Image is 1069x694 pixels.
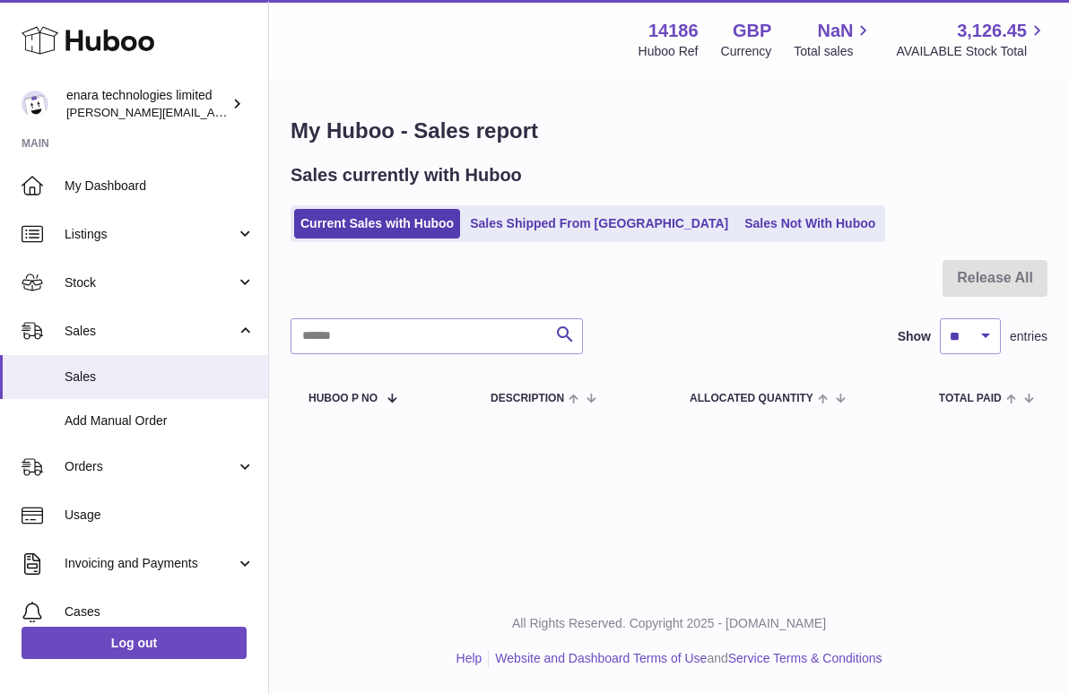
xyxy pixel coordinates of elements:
[65,603,255,620] span: Cases
[65,458,236,475] span: Orders
[794,43,873,60] span: Total sales
[65,323,236,340] span: Sales
[65,274,236,291] span: Stock
[733,19,771,43] strong: GBP
[456,651,482,665] a: Help
[648,19,699,43] strong: 14186
[65,412,255,429] span: Add Manual Order
[22,91,48,117] img: Dee@enara.co
[22,627,247,659] a: Log out
[309,393,378,404] span: Huboo P no
[291,117,1047,145] h1: My Huboo - Sales report
[728,651,882,665] a: Service Terms & Conditions
[738,209,882,239] a: Sales Not With Huboo
[896,19,1047,60] a: 3,126.45 AVAILABLE Stock Total
[898,328,931,345] label: Show
[66,87,228,121] div: enara technologies limited
[283,615,1055,632] p: All Rights Reserved. Copyright 2025 - [DOMAIN_NAME]
[65,178,255,195] span: My Dashboard
[291,163,522,187] h2: Sales currently with Huboo
[65,555,236,572] span: Invoicing and Payments
[65,507,255,524] span: Usage
[65,226,236,243] span: Listings
[1010,328,1047,345] span: entries
[690,393,813,404] span: ALLOCATED Quantity
[639,43,699,60] div: Huboo Ref
[489,650,882,667] li: and
[721,43,772,60] div: Currency
[491,393,564,404] span: Description
[294,209,460,239] a: Current Sales with Huboo
[896,43,1047,60] span: AVAILABLE Stock Total
[495,651,707,665] a: Website and Dashboard Terms of Use
[794,19,873,60] a: NaN Total sales
[939,393,1002,404] span: Total paid
[66,105,360,119] span: [PERSON_NAME][EMAIL_ADDRESS][DOMAIN_NAME]
[817,19,853,43] span: NaN
[957,19,1027,43] span: 3,126.45
[65,369,255,386] span: Sales
[464,209,734,239] a: Sales Shipped From [GEOGRAPHIC_DATA]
